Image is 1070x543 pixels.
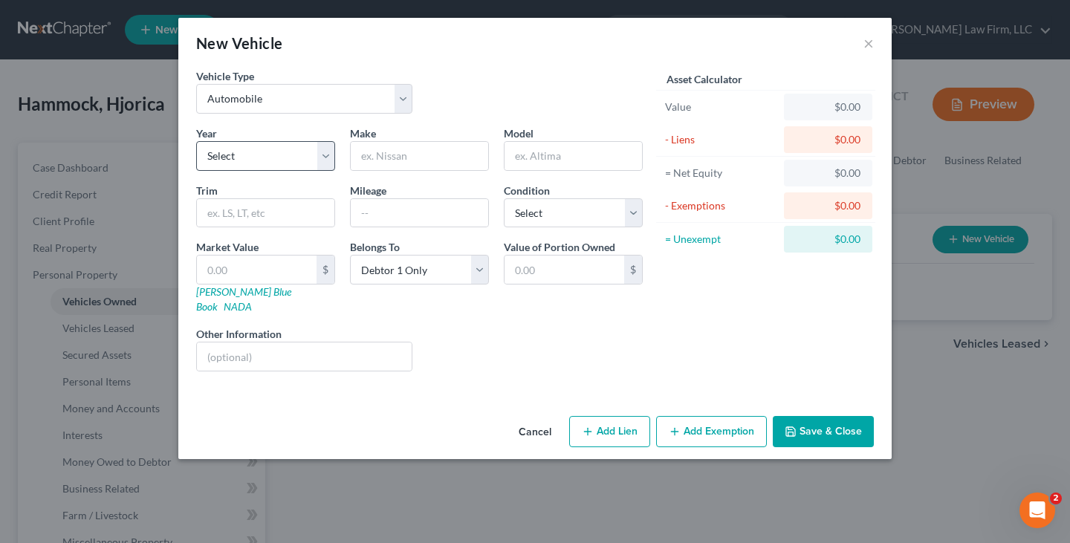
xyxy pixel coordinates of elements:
label: Mileage [350,183,386,198]
iframe: Intercom live chat [1019,492,1055,528]
label: Condition [504,183,550,198]
label: Asset Calculator [667,71,742,87]
label: Model [504,126,534,141]
div: New Vehicle [196,33,282,53]
input: 0.00 [197,256,317,284]
button: Add Exemption [656,416,767,447]
div: = Unexempt [665,232,777,247]
input: -- [351,199,488,227]
div: $ [624,256,642,284]
div: $0.00 [796,132,860,147]
button: Cancel [507,417,563,447]
input: ex. Altima [505,142,642,170]
label: Market Value [196,239,259,255]
a: NADA [224,300,252,313]
div: $0.00 [796,198,860,213]
a: [PERSON_NAME] Blue Book [196,285,291,313]
div: $ [317,256,334,284]
div: - Exemptions [665,198,777,213]
label: Trim [196,183,218,198]
label: Year [196,126,217,141]
button: Save & Close [773,416,874,447]
div: = Net Equity [665,166,777,181]
div: $0.00 [796,166,860,181]
label: Vehicle Type [196,68,254,84]
span: Make [350,127,376,140]
div: Value [665,100,777,114]
button: × [863,34,874,52]
span: Belongs To [350,241,400,253]
button: Add Lien [569,416,650,447]
label: Value of Portion Owned [504,239,615,255]
label: Other Information [196,326,282,342]
input: ex. Nissan [351,142,488,170]
input: 0.00 [505,256,624,284]
input: ex. LS, LT, etc [197,199,334,227]
div: $0.00 [796,100,860,114]
span: 2 [1050,492,1062,504]
input: (optional) [197,342,412,371]
div: $0.00 [796,232,860,247]
div: - Liens [665,132,777,147]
